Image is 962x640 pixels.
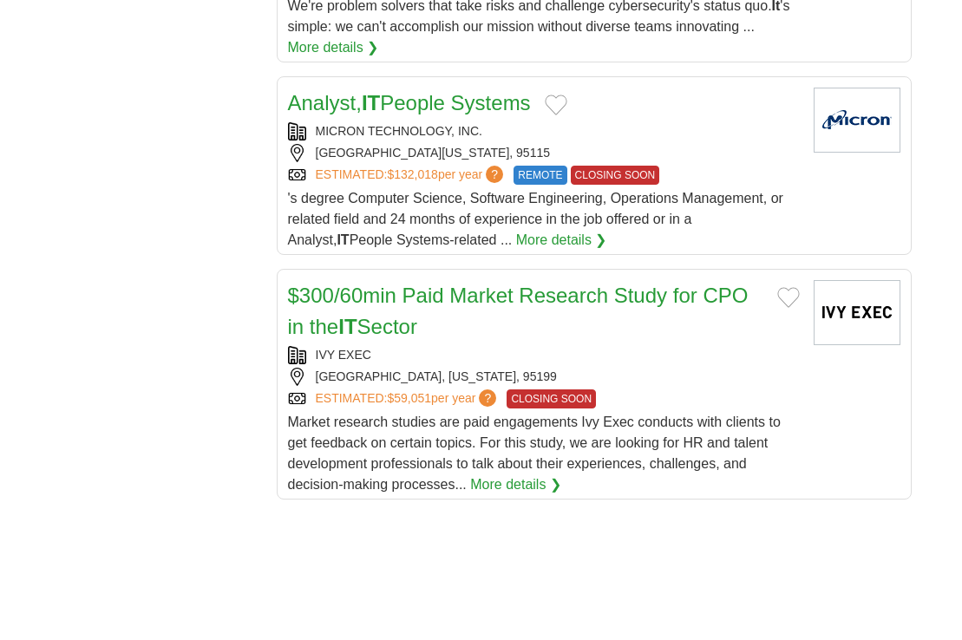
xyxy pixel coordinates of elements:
[387,391,431,405] span: $59,051
[571,166,660,185] span: CLOSING SOON
[288,284,749,338] a: $300/60min Paid Market Research Study for CPO in theITSector
[777,287,800,308] button: Add to favorite jobs
[507,389,596,408] span: CLOSING SOON
[316,166,507,185] a: ESTIMATED:$132,018per year?
[288,91,531,114] a: Analyst,ITPeople Systems
[479,389,496,407] span: ?
[288,37,379,58] a: More details ❯
[814,280,900,345] img: Ivy Exec logo
[362,91,380,114] strong: IT
[486,166,503,183] span: ?
[814,88,900,153] img: Micron Technology logo
[288,368,800,386] div: [GEOGRAPHIC_DATA], [US_STATE], 95199
[288,144,800,162] div: [GEOGRAPHIC_DATA][US_STATE], 95115
[316,348,371,362] a: IVY EXEC
[545,95,567,115] button: Add to favorite jobs
[337,232,349,247] strong: IT
[288,191,783,247] span: 's degree Computer Science, Software Engineering, Operations Management, or related field and 24 ...
[516,230,607,251] a: More details ❯
[514,166,566,185] span: REMOTE
[387,167,437,181] span: $132,018
[316,389,501,408] a: ESTIMATED:$59,051per year?
[316,124,482,138] a: MICRON TECHNOLOGY, INC.
[288,415,781,492] span: Market research studies are paid engagements Ivy Exec conducts with clients to get feedback on ce...
[338,315,357,338] strong: IT
[470,474,561,495] a: More details ❯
